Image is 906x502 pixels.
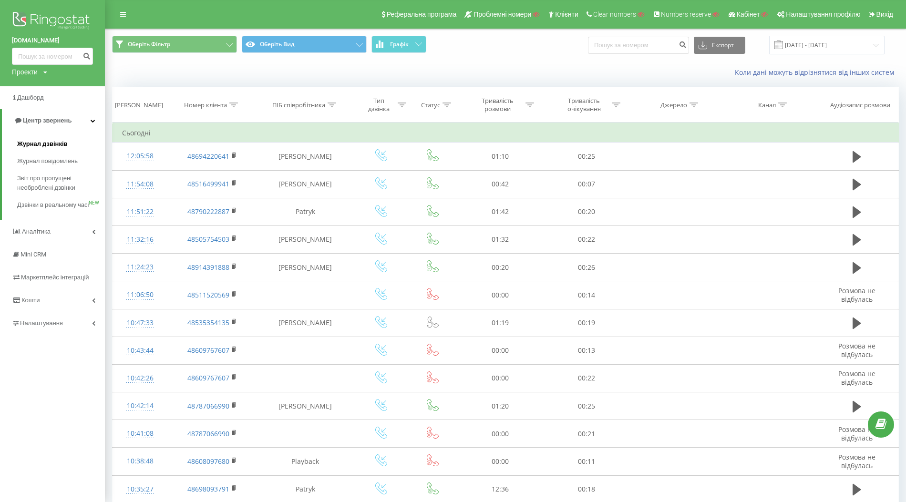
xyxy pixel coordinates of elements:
[242,36,367,53] button: Оберіть Вид
[17,196,105,214] a: Дзвінки в реальному часіNEW
[543,254,629,281] td: 00:26
[187,318,229,327] a: 48535354135
[112,36,237,53] button: Оберіть Фільтр
[187,235,229,244] a: 48505754503
[457,225,543,253] td: 01:32
[543,225,629,253] td: 00:22
[838,425,875,442] span: Розмова не відбулась
[558,97,609,113] div: Тривалість очікування
[543,198,629,225] td: 00:20
[543,337,629,364] td: 00:13
[694,37,745,54] button: Експорт
[184,101,227,109] div: Номер клієнта
[122,369,158,388] div: 10:42:26
[122,147,158,165] div: 12:05:58
[390,41,409,48] span: Графік
[122,175,158,194] div: 11:54:08
[113,123,899,143] td: Сьогодні
[838,341,875,359] span: Розмова не відбулась
[830,101,890,109] div: Аудіозапис розмови
[12,10,93,33] img: Ringostat logo
[187,429,229,438] a: 48787066990
[187,152,229,161] a: 48694220641
[115,101,163,109] div: [PERSON_NAME]
[543,448,629,475] td: 00:11
[543,309,629,337] td: 00:19
[17,153,105,170] a: Журнал повідомлень
[737,10,760,18] span: Кабінет
[661,10,711,18] span: Numbers reserve
[457,198,543,225] td: 01:42
[12,36,93,45] a: [DOMAIN_NAME]
[593,10,636,18] span: Clear numbers
[786,10,860,18] span: Налаштування профілю
[758,101,776,109] div: Канал
[257,448,353,475] td: Playback
[543,420,629,448] td: 00:21
[457,392,543,420] td: 01:20
[543,143,629,170] td: 00:25
[543,281,629,309] td: 00:14
[122,286,158,304] div: 11:06:50
[876,10,893,18] span: Вихід
[543,364,629,392] td: 00:22
[257,392,353,420] td: [PERSON_NAME]
[421,101,440,109] div: Статус
[122,258,158,277] div: 11:24:23
[457,364,543,392] td: 00:00
[122,424,158,443] div: 10:41:08
[457,281,543,309] td: 00:00
[838,286,875,304] span: Розмова не відбулась
[21,251,46,258] span: Mini CRM
[257,254,353,281] td: [PERSON_NAME]
[12,67,38,77] div: Проекти
[21,297,40,304] span: Кошти
[187,484,229,493] a: 48698093791
[17,139,68,149] span: Журнал дзвінків
[17,156,78,166] span: Журнал повідомлень
[555,10,578,18] span: Клієнти
[457,309,543,337] td: 01:19
[187,373,229,382] a: 48609767607
[272,101,325,109] div: ПІБ співробітника
[543,170,629,198] td: 00:07
[457,448,543,475] td: 00:00
[128,41,170,48] span: Оберіть Фільтр
[838,369,875,387] span: Розмова не відбулась
[22,228,51,235] span: Аналiтика
[660,101,687,109] div: Джерело
[257,309,353,337] td: [PERSON_NAME]
[20,319,63,327] span: Налаштування
[187,457,229,466] a: 48608097680
[21,274,89,281] span: Маркетплейс інтеграцій
[735,68,899,77] a: Коли дані можуть відрізнятися вiд інших систем
[122,314,158,332] div: 10:47:33
[17,170,105,196] a: Звіт про пропущені необроблені дзвінки
[187,290,229,299] a: 48511520569
[457,170,543,198] td: 00:42
[17,174,100,193] span: Звіт про пропущені необроблені дзвінки
[23,117,72,124] span: Центр звернень
[122,341,158,360] div: 10:43:44
[12,48,93,65] input: Пошук за номером
[457,254,543,281] td: 00:20
[257,225,353,253] td: [PERSON_NAME]
[362,97,396,113] div: Тип дзвінка
[122,397,158,415] div: 10:42:14
[17,94,44,101] span: Дашборд
[122,203,158,221] div: 11:51:22
[457,143,543,170] td: 01:10
[474,10,531,18] span: Проблемні номери
[838,452,875,470] span: Розмова не відбулась
[257,198,353,225] td: Patryk
[371,36,426,53] button: Графік
[257,143,353,170] td: [PERSON_NAME]
[543,392,629,420] td: 00:25
[2,109,105,132] a: Центр звернень
[17,200,89,210] span: Дзвінки в реальному часі
[187,263,229,272] a: 48914391888
[122,230,158,249] div: 11:32:16
[187,346,229,355] a: 48609767607
[17,135,105,153] a: Журнал дзвінків
[122,452,158,471] div: 10:38:48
